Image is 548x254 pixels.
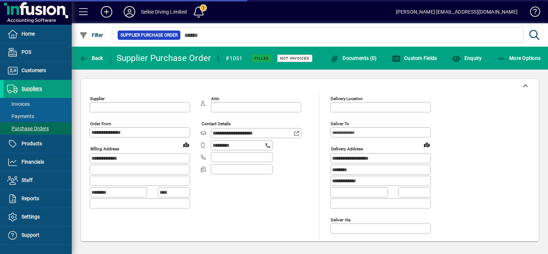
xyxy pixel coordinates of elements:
a: Invoices [4,98,72,110]
span: Staff [22,177,33,183]
a: Purchase Orders [4,122,72,135]
button: Enquiry [450,52,483,65]
span: POS [22,49,31,55]
a: Support [4,226,72,244]
span: Financials [22,159,44,165]
div: #1051 [226,53,242,64]
span: Documents (0) [330,55,377,61]
mat-label: Delivery Location [331,96,363,101]
a: View on map [421,139,433,150]
button: More Options [495,52,543,65]
span: Enquiry [452,55,482,61]
a: POS [4,43,72,61]
a: Settings [4,208,72,226]
span: Customers [22,67,46,73]
a: Staff [4,171,72,189]
span: Purchase Orders [7,126,49,131]
a: Home [4,25,72,43]
a: Financials [4,153,72,171]
span: Custom Fields [392,55,437,61]
button: Back [77,52,105,65]
span: Payments [7,113,34,119]
span: Reports [22,196,39,201]
button: Custom Fields [390,52,439,65]
span: Invoices [7,101,30,107]
mat-label: Order from [90,121,111,126]
span: Settings [22,214,40,220]
mat-label: Attn [211,96,219,101]
button: Profile [118,5,141,18]
span: Not Invoiced [280,56,310,61]
mat-label: Deliver To [331,121,349,126]
button: Filter [77,29,105,42]
mat-label: Supplier [90,96,105,101]
a: Payments [4,110,72,122]
a: Reports [4,190,72,208]
span: Filter [79,32,103,38]
span: More Options [497,55,541,61]
a: Knowledge Base [525,1,539,25]
mat-label: Deliver via [331,217,350,222]
span: Home [22,31,35,37]
div: [PERSON_NAME] [EMAIL_ADDRESS][DOMAIN_NAME] [396,6,518,18]
button: Add [95,5,118,18]
a: Products [4,135,72,153]
span: Suppliers [22,86,42,91]
span: Back [79,55,103,61]
span: Filled [255,56,269,61]
div: Selkie Diving Limited [141,6,187,18]
app-page-header-button: Back [72,52,111,65]
span: Supplier Purchase Order [121,32,178,39]
span: Products [22,141,42,146]
button: Documents (0) [329,52,379,65]
span: Support [22,232,39,238]
a: View on map [180,139,192,150]
a: Customers [4,62,72,80]
div: Supplier Purchase Order [117,52,211,64]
